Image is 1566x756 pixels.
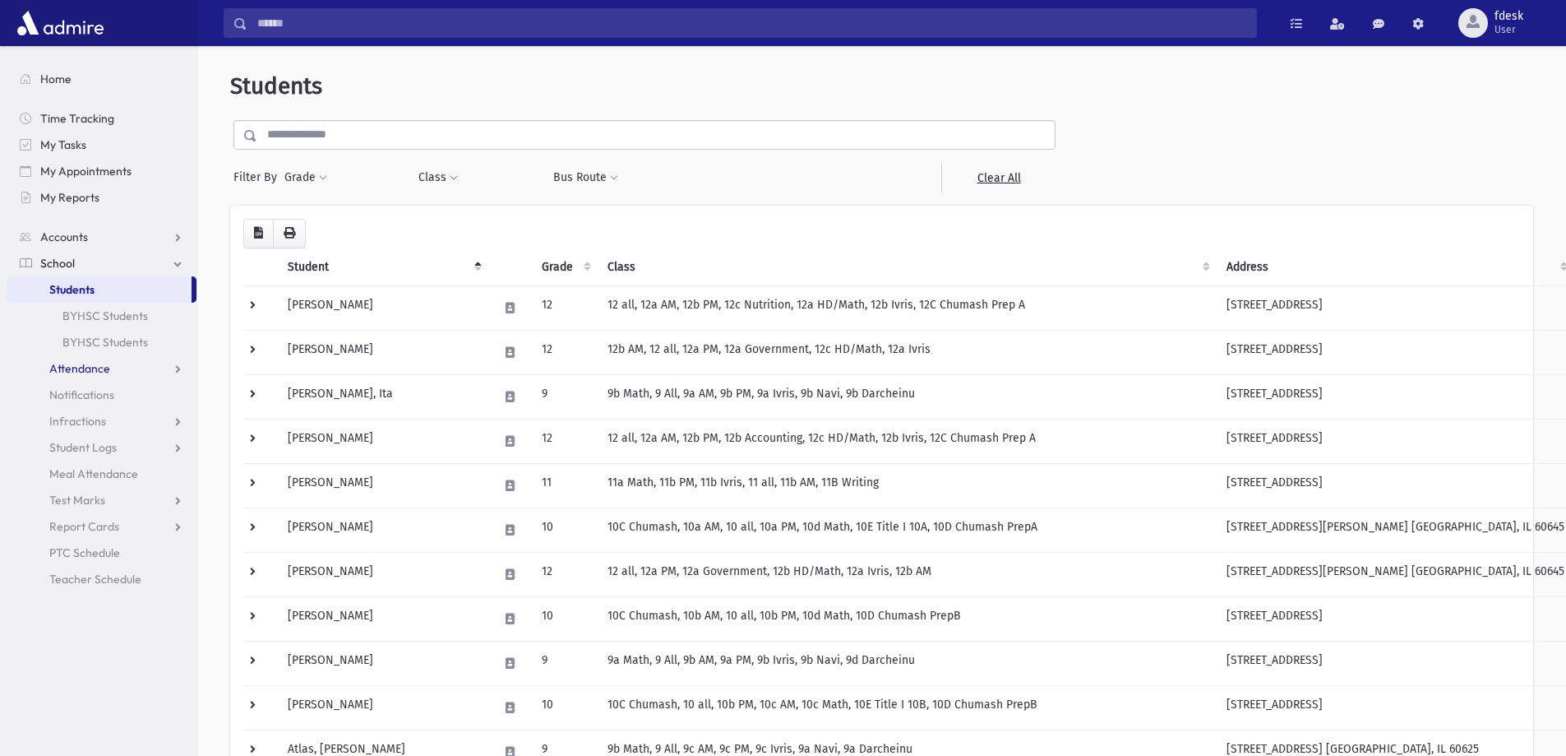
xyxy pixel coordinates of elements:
[7,434,196,461] a: Student Logs
[40,164,132,179] span: My Appointments
[49,493,105,508] span: Test Marks
[532,685,598,730] td: 10
[7,184,196,211] a: My Reports
[418,163,459,192] button: Class
[532,419,598,463] td: 12
[40,256,75,271] span: School
[598,419,1217,463] td: 12 all, 12a AM, 12b PM, 12b Accounting, 12c HD/Math, 12b Ivris, 12C Chumash Prep A
[598,596,1217,641] td: 10C Chumash, 10b AM, 10 all, 10b PM, 10d Math, 10D Chumash PrepB
[532,463,598,508] td: 11
[941,163,1056,192] a: Clear All
[49,361,110,376] span: Attendance
[532,248,598,286] th: Grade: activate to sort column ascending
[278,330,488,374] td: [PERSON_NAME]
[598,285,1217,330] td: 12 all, 12a AM, 12b PM, 12c Nutrition, 12a HD/Math, 12b Ivris, 12C Chumash Prep A
[49,519,119,534] span: Report Cards
[278,641,488,685] td: [PERSON_NAME]
[532,596,598,641] td: 10
[1494,23,1523,36] span: User
[13,7,108,39] img: AdmirePro
[230,72,322,100] span: Students
[49,414,106,429] span: Infractions
[7,303,196,329] a: BYHSC Students
[532,508,598,552] td: 10
[40,190,99,205] span: My Reports
[7,224,196,250] a: Accounts
[247,8,1256,38] input: Search
[532,552,598,596] td: 12
[1494,10,1523,23] span: fdesk
[7,540,196,566] a: PTC Schedule
[532,374,598,419] td: 9
[598,248,1217,286] th: Class: activate to sort column ascending
[7,513,196,540] a: Report Cards
[7,132,196,158] a: My Tasks
[233,169,284,186] span: Filter By
[243,219,274,248] button: CSV
[598,374,1217,419] td: 9b Math, 9 All, 9a AM, 9b PM, 9a Ivris, 9b Navi, 9b Darcheinu
[7,158,196,184] a: My Appointments
[7,250,196,276] a: School
[7,461,196,487] a: Meal Attendance
[278,596,488,641] td: [PERSON_NAME]
[7,408,196,434] a: Infractions
[278,685,488,730] td: [PERSON_NAME]
[40,137,86,152] span: My Tasks
[7,487,196,513] a: Test Marks
[598,463,1217,508] td: 11a Math, 11b PM, 11b Ivris, 11 all, 11b AM, 11B Writing
[552,163,619,192] button: Bus Route
[49,545,120,560] span: PTC Schedule
[532,641,598,685] td: 9
[49,466,138,481] span: Meal Attendance
[7,382,196,408] a: Notifications
[7,566,196,592] a: Teacher Schedule
[598,641,1217,685] td: 9a Math, 9 All, 9b AM, 9a PM, 9b Ivris, 9b Navi, 9d Darcheinu
[532,330,598,374] td: 12
[284,163,328,192] button: Grade
[7,355,196,382] a: Attendance
[49,282,95,297] span: Students
[273,219,306,248] button: Print
[40,230,88,244] span: Accounts
[532,285,598,330] td: 12
[278,374,488,419] td: [PERSON_NAME], Ita
[598,685,1217,730] td: 10C Chumash, 10 all, 10b PM, 10c AM, 10c Math, 10E Title I 10B, 10D Chumash PrepB
[598,552,1217,596] td: 12 all, 12a PM, 12a Government, 12b HD/Math, 12a Ivris, 12b AM
[278,419,488,463] td: [PERSON_NAME]
[40,111,114,126] span: Time Tracking
[278,248,488,286] th: Student: activate to sort column descending
[7,276,192,303] a: Students
[278,463,488,508] td: [PERSON_NAME]
[598,508,1217,552] td: 10C Chumash, 10a AM, 10 all, 10a PM, 10d Math, 10E Title I 10A, 10D Chumash PrepA
[598,330,1217,374] td: 12b AM, 12 all, 12a PM, 12a Government, 12c HD/Math, 12a Ivris
[278,552,488,596] td: [PERSON_NAME]
[278,285,488,330] td: [PERSON_NAME]
[40,72,72,86] span: Home
[7,105,196,132] a: Time Tracking
[7,66,196,92] a: Home
[49,440,117,455] span: Student Logs
[278,508,488,552] td: [PERSON_NAME]
[49,387,114,402] span: Notifications
[49,572,141,587] span: Teacher Schedule
[7,329,196,355] a: BYHSC Students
